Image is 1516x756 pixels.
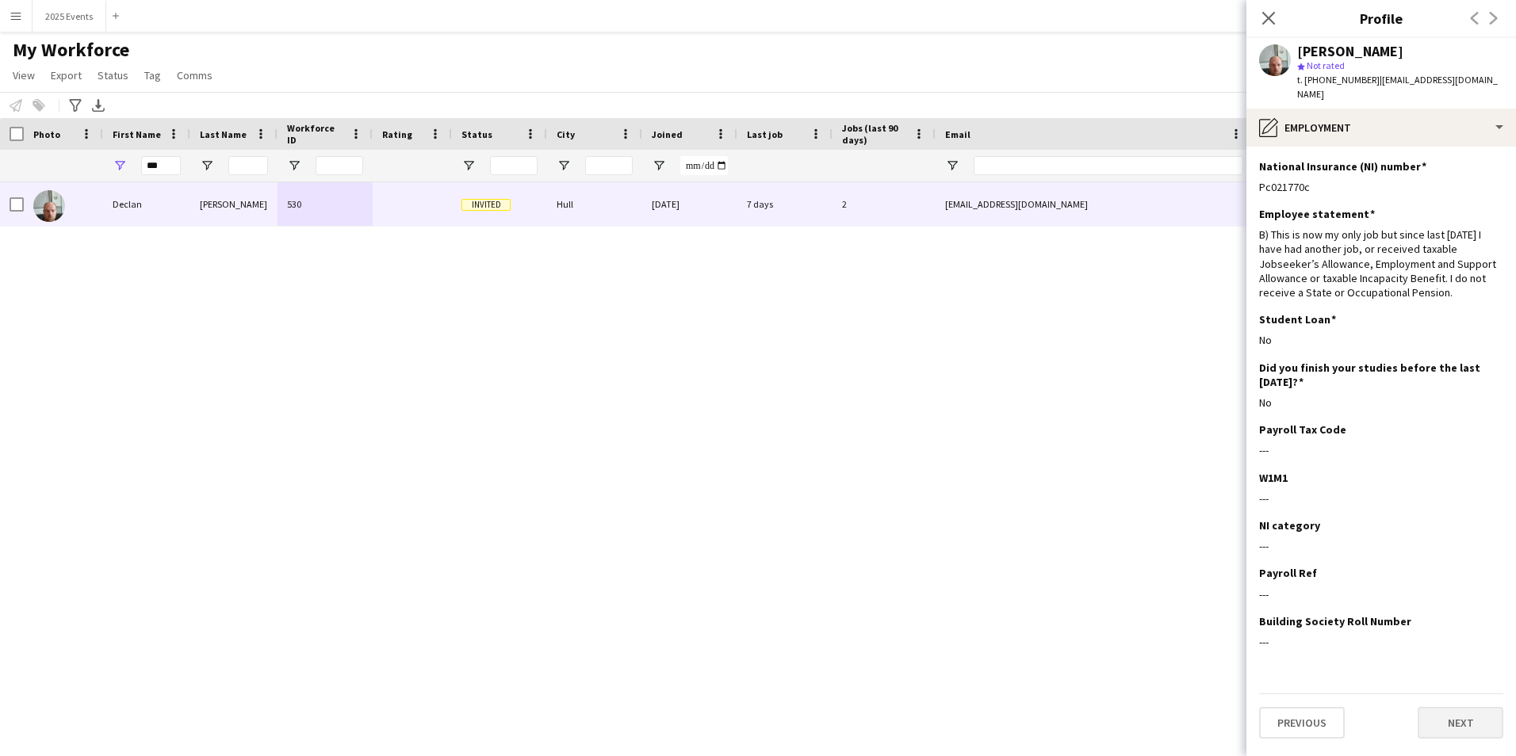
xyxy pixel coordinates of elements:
[33,1,106,32] button: 2025 Events
[138,65,167,86] a: Tag
[1259,471,1288,485] h3: W1M1
[737,182,833,226] div: 7 days
[652,128,683,140] span: Joined
[490,156,538,175] input: Status Filter Input
[1246,109,1516,147] div: Employment
[642,182,737,226] div: [DATE]
[461,128,492,140] span: Status
[200,128,247,140] span: Last Name
[141,156,181,175] input: First Name Filter Input
[1259,491,1503,506] div: ---
[936,182,1253,226] div: [EMAIL_ADDRESS][DOMAIN_NAME]
[228,156,268,175] input: Last Name Filter Input
[1259,443,1503,457] div: ---
[1259,707,1345,739] button: Previous
[1259,180,1503,194] div: Pc021770c
[1259,333,1503,347] div: No
[13,38,129,62] span: My Workforce
[144,68,161,82] span: Tag
[1259,227,1503,300] div: B) This is now my only job but since last [DATE] I have had another job, or received taxable Jobs...
[833,182,936,226] div: 2
[974,156,1243,175] input: Email Filter Input
[680,156,728,175] input: Joined Filter Input
[461,158,476,173] button: Open Filter Menu
[190,182,278,226] div: [PERSON_NAME]
[945,128,970,140] span: Email
[51,68,82,82] span: Export
[1259,518,1320,533] h3: NI category
[1259,587,1503,601] div: ---
[6,65,41,86] a: View
[1259,614,1411,628] h3: Building Society Roll Number
[1246,8,1516,29] h3: Profile
[287,158,301,173] button: Open Filter Menu
[1259,566,1317,580] h3: Payroll Ref
[33,128,60,140] span: Photo
[89,96,108,115] app-action-btn: Export XLSX
[98,68,128,82] span: Status
[287,122,344,146] span: Workforce ID
[66,96,85,115] app-action-btn: Advanced filters
[585,156,633,175] input: City Filter Input
[113,158,127,173] button: Open Filter Menu
[33,190,65,222] img: Declan Sylvester
[547,182,642,226] div: Hull
[557,128,575,140] span: City
[44,65,88,86] a: Export
[652,158,666,173] button: Open Filter Menu
[1259,361,1491,389] h3: Did you finish your studies before the last [DATE]?
[461,199,511,211] span: Invited
[170,65,219,86] a: Comms
[316,156,363,175] input: Workforce ID Filter Input
[842,122,907,146] span: Jobs (last 90 days)
[1297,74,1380,86] span: t. [PHONE_NUMBER]
[1259,422,1346,437] h3: Payroll Tax Code
[1259,312,1336,326] h3: Student Loan
[1259,207,1375,221] h3: Employee statement
[200,158,214,173] button: Open Filter Menu
[1259,539,1503,553] div: ---
[1259,159,1426,174] h3: National Insurance (NI) number
[382,128,412,140] span: Rating
[557,158,571,173] button: Open Filter Menu
[1297,74,1498,100] span: | [EMAIL_ADDRESS][DOMAIN_NAME]
[747,128,783,140] span: Last job
[1259,395,1503,410] div: No
[177,68,212,82] span: Comms
[278,182,373,226] div: 530
[1418,707,1503,739] button: Next
[1259,635,1503,649] div: ---
[1297,44,1403,59] div: [PERSON_NAME]
[13,68,35,82] span: View
[103,182,190,226] div: Declan
[1307,59,1345,71] span: Not rated
[113,128,161,140] span: First Name
[945,158,959,173] button: Open Filter Menu
[91,65,135,86] a: Status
